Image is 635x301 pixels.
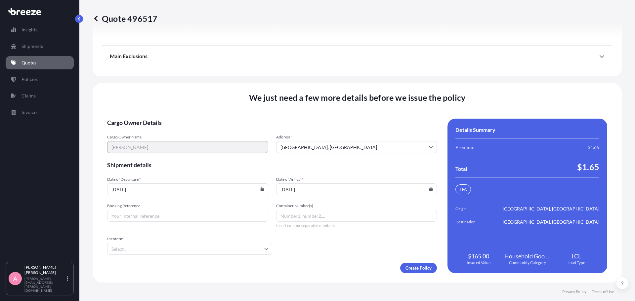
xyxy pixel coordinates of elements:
a: Invoices [6,106,74,119]
span: $165.00 [468,252,489,260]
span: $1.65 [577,162,599,172]
div: Main Exclusions [110,48,605,64]
span: A [13,275,17,282]
span: Commodity Category [509,260,546,265]
input: Cargo owner address [276,141,437,153]
p: Create Policy [405,265,432,271]
input: mm/dd/yyyy [107,183,268,195]
span: Details Summary [455,127,495,133]
a: Privacy Policy [562,289,586,294]
p: Quote 496517 [93,13,157,24]
span: Booking Reference [107,203,268,208]
input: Your internal reference [107,210,268,222]
a: Quotes [6,56,74,69]
div: FPA [455,184,471,194]
span: Address [276,134,437,140]
span: Premium [455,144,475,151]
input: Select... [107,243,272,255]
a: Terms of Use [592,289,614,294]
span: Insured Value [467,260,490,265]
p: Claims [21,93,36,99]
span: Container Number(s) [276,203,437,208]
a: Claims [6,89,74,102]
span: Load Type [568,260,585,265]
span: Origin [455,206,492,212]
span: Cargo Owner Name [107,134,268,140]
span: Destination [455,219,492,225]
a: Insights [6,23,74,36]
p: Policies [21,76,38,83]
span: Total [455,166,467,172]
a: Policies [6,73,74,86]
input: Number1, number2,... [276,210,437,222]
input: mm/dd/yyyy [276,183,437,195]
span: Date of Arrival [276,177,437,182]
p: Insights [21,26,37,33]
span: $1.65 [588,144,599,151]
span: Cargo Owner Details [107,119,437,127]
button: Create Policy [400,263,437,273]
span: [GEOGRAPHIC_DATA], [GEOGRAPHIC_DATA] [503,206,599,212]
span: [GEOGRAPHIC_DATA], [GEOGRAPHIC_DATA] [503,219,599,225]
span: We just need a few more details before we issue the policy [249,92,466,103]
p: [PERSON_NAME] [PERSON_NAME] [24,265,65,275]
span: Household Goods and Personal Effects [504,252,551,260]
span: LCL [571,252,581,260]
p: Shipments [21,43,43,50]
span: Shipment details [107,161,437,169]
span: Incoterm [107,236,272,242]
p: [PERSON_NAME][EMAIL_ADDRESS][PERSON_NAME][DOMAIN_NAME] [24,277,65,292]
p: Invoices [21,109,38,116]
span: Insert comma-separated numbers [276,223,437,228]
p: Quotes [21,59,36,66]
a: Shipments [6,40,74,53]
span: Date of Departure [107,177,268,182]
span: Main Exclusions [110,53,148,59]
